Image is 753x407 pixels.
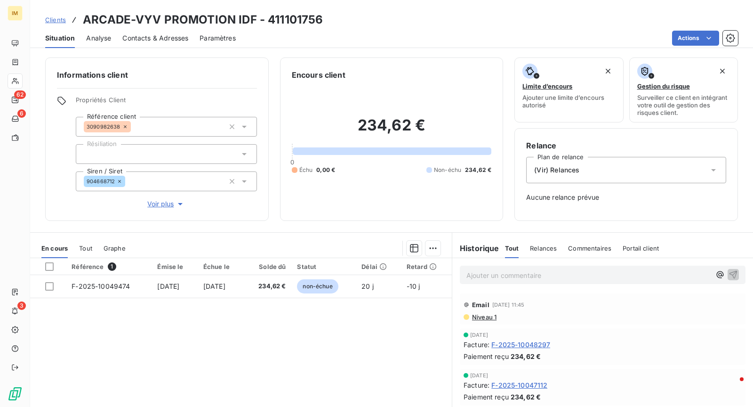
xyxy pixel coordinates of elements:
button: Actions [672,31,719,46]
span: [DATE] [157,282,179,290]
span: 20 j [361,282,374,290]
button: Gestion du risqueSurveiller ce client en intégrant votre outil de gestion des risques client. [629,57,738,122]
span: Surveiller ce client en intégrant votre outil de gestion des risques client. [637,94,730,116]
span: -10 j [407,282,420,290]
span: Facture : [464,380,489,390]
span: [DATE] [203,282,225,290]
h3: ARCADE-VYV PROMOTION IDF - 411101756 [83,11,323,28]
span: 904668712 [87,179,115,184]
h6: Encours client [292,69,345,81]
span: [DATE] [470,332,488,338]
span: 0,00 € [316,166,335,174]
span: Portail client [623,244,659,252]
span: Commentaires [568,244,611,252]
div: Référence [72,262,146,271]
span: Analyse [86,33,111,43]
span: Échu [299,166,313,174]
span: F-2025-10049474 [72,282,130,290]
span: [DATE] [470,373,488,378]
span: 62 [14,90,26,99]
span: Graphe [104,244,126,252]
span: F-2025-10047112 [491,380,547,390]
span: Facture : [464,340,489,350]
span: 234,62 € [511,351,541,361]
span: non-échue [297,279,338,293]
span: Aucune relance prévue [526,193,726,202]
span: Paiement reçu [464,392,509,402]
button: Limite d’encoursAjouter une limite d’encours autorisé [514,57,623,122]
span: Situation [45,33,75,43]
span: Non-échu [434,166,461,174]
div: Solde dû [249,263,286,270]
div: Délai [361,263,395,270]
h2: 234,62 € [292,116,492,144]
span: Paiement reçu [464,351,509,361]
h6: Historique [452,243,499,254]
span: [DATE] 11:45 [492,302,525,308]
span: 3 [17,301,26,310]
input: Ajouter une valeur [131,122,138,131]
h6: Informations client [57,69,257,81]
span: (Vir) Relances [534,165,579,175]
span: 234,62 € [249,282,286,291]
span: 0 [290,158,294,166]
span: Email [472,301,489,309]
span: 234,62 € [511,392,541,402]
span: Limite d’encours [522,82,572,90]
span: Niveau 1 [471,313,497,321]
span: Paramètres [200,33,236,43]
span: Relances [530,244,557,252]
span: F-2025-10048297 [491,340,550,350]
button: Voir plus [76,199,257,209]
span: 1 [108,262,116,271]
div: Échue le [203,263,239,270]
div: Émise le [157,263,192,270]
span: Clients [45,16,66,24]
iframe: Intercom live chat [721,375,744,398]
div: Retard [407,263,446,270]
input: Ajouter une valeur [125,177,133,186]
span: Tout [505,244,519,252]
span: Contacts & Adresses [122,33,188,43]
img: Logo LeanPay [8,386,23,401]
input: Ajouter une valeur [84,150,91,158]
div: IM [8,6,23,21]
span: 234,62 € [465,166,491,174]
span: Propriétés Client [76,96,257,109]
span: Tout [79,244,92,252]
div: Statut [297,263,350,270]
span: 3090982638 [87,124,120,130]
span: Gestion du risque [637,82,690,90]
span: Voir plus [147,199,185,209]
span: Ajouter une limite d’encours autorisé [522,94,615,109]
span: En cours [41,244,68,252]
span: 6 [17,109,26,118]
h6: Relance [526,140,726,151]
a: Clients [45,15,66,24]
